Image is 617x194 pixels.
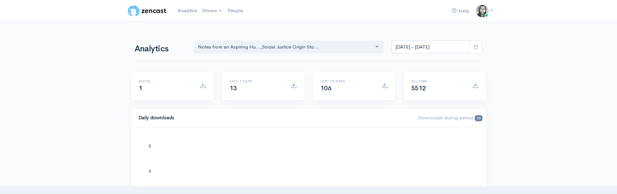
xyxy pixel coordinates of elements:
[418,115,482,121] span: Downloads during period:
[200,4,225,18] a: Shows
[198,43,374,51] div: Notes from an Aspiring Hu... , Social Justice Origin Sto...
[320,79,374,83] h6: Last 30 days
[225,4,246,18] a: People
[139,115,411,121] h4: Daily downloads
[475,115,482,121] span: 50
[135,44,186,54] h1: Analytics
[149,143,151,148] text: 5
[149,168,151,173] text: 4
[476,4,488,17] img: ...
[175,4,200,18] a: Analytics
[194,41,384,54] button: Notes from an Aspiring Hu..., Social Justice Origin Sto...
[230,84,237,92] span: 13
[411,84,426,92] span: 5512
[391,41,470,54] input: analytics date range selector
[230,79,283,83] h6: Last 7 days
[127,4,167,17] img: ZenCast Logo
[320,84,332,92] span: 106
[411,79,465,83] h6: All time
[139,84,143,92] span: 1
[139,79,192,83] h6: [DATE]
[449,4,472,18] a: Help
[595,172,611,188] iframe: gist-messenger-bubble-iframe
